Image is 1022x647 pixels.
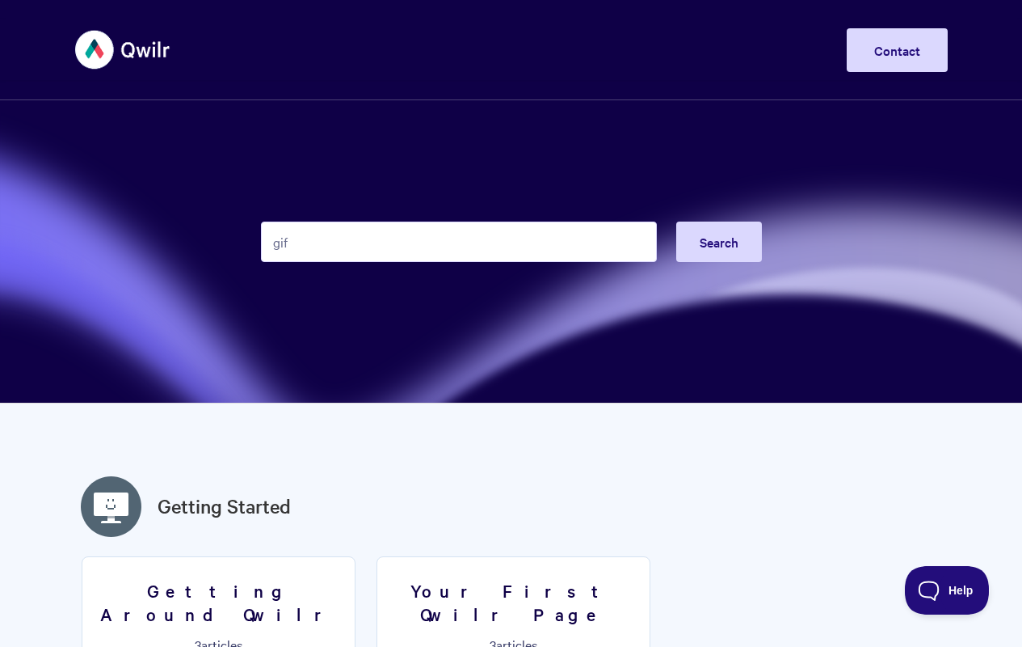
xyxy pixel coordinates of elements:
h3: Your First Qwilr Page [387,579,640,625]
iframe: Toggle Customer Support [905,566,990,615]
button: Search [676,222,762,262]
h3: Getting Around Qwilr [92,579,345,625]
img: Qwilr Help Center [75,19,171,80]
span: Search [700,233,738,251]
a: Getting Started [158,492,291,521]
a: Contact [847,28,948,72]
input: Search the knowledge base [261,222,657,262]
